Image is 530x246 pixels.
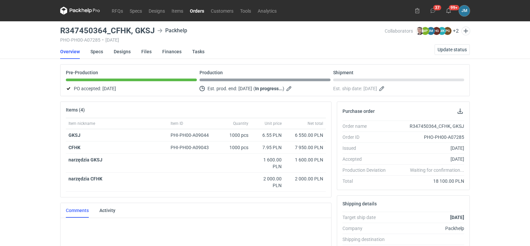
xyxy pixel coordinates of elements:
a: Tools [237,7,254,15]
svg: Packhelp Pro [60,7,100,15]
div: [DATE] [391,145,464,151]
span: Collaborators [385,28,413,34]
h2: Shipping details [342,201,377,206]
span: [DATE] [363,85,377,93]
strong: narzędzia GKSJ [68,157,102,162]
div: 7.95 PLN [254,144,282,151]
div: 7 950.00 PLN [287,144,323,151]
span: [DATE] [102,85,116,93]
div: PHO-PH00-A07285 [391,134,464,140]
a: CFHK [68,145,80,150]
div: PHI-PH00-A09044 [171,132,215,138]
div: Accepted [342,156,391,162]
p: Pre-Production [66,70,98,75]
a: Files [141,44,152,59]
div: Target ship date [342,214,391,221]
span: Unit price [265,121,282,126]
div: Packhelp [391,225,464,232]
button: Edit collaborators [462,27,470,35]
figcaption: PG [444,27,452,35]
strong: [DATE] [450,215,464,220]
div: Shipping destination [342,236,391,243]
div: PHO-PH00-A07285 [DATE] [60,37,385,43]
a: Orders [187,7,207,15]
a: GKSJ [68,132,80,138]
button: 99+ [443,5,454,16]
p: Shipment [333,70,353,75]
button: 37 [428,5,438,16]
span: Quantity [233,121,248,126]
a: Designs [114,44,131,59]
h2: Purchase order [342,109,375,114]
figcaption: MK [438,27,446,35]
div: R347450364_CFHK, GKSJ [391,123,464,129]
div: Order ID [342,134,391,140]
em: ( [253,86,255,91]
div: 6.55 PLN [254,132,282,138]
div: 1000 pcs [218,141,251,154]
div: 1000 pcs [218,129,251,141]
a: Activity [99,203,115,218]
div: 6 550.00 PLN [287,132,323,138]
a: Customers [207,7,237,15]
em: Waiting for confirmation... [410,167,464,173]
span: Item ID [171,121,183,126]
div: 2 000.00 PLN [254,175,282,189]
p: Production [199,70,223,75]
a: RFQs [108,7,126,15]
div: Est. prod. end: [199,85,331,93]
a: Analytics [254,7,280,15]
a: Items [168,7,187,15]
div: Joanna Myślak [459,5,470,16]
a: Specs [90,44,103,59]
span: Net total [308,121,323,126]
strong: narzędzia CFHK [68,176,102,181]
div: Company [342,225,391,232]
h3: R347450364_CFHK, GKSJ [60,27,155,35]
span: Update status [438,47,467,52]
button: Edit estimated shipping date [378,85,386,93]
a: Specs [126,7,145,15]
span: Item nickname [68,121,95,126]
div: Issued [342,145,391,151]
button: Download PO [456,107,464,115]
div: [DATE] [391,156,464,162]
img: Maciej Sikora [416,27,424,35]
div: 2 000.00 PLN [287,175,323,182]
div: Total [342,178,391,184]
a: Tasks [192,44,204,59]
div: PO accepted: [66,85,197,93]
a: Finances [162,44,182,59]
div: Est. ship date: [333,85,464,93]
figcaption: JM [427,27,435,35]
figcaption: HG [433,27,441,35]
div: 18 100.00 PLN [391,178,464,184]
div: 1 600.00 PLN [254,156,282,170]
div: PHI-PH00-A09043 [171,144,215,151]
button: JM [459,5,470,16]
button: Update status [435,44,470,55]
button: +2 [453,28,459,34]
a: Overview [60,44,80,59]
figcaption: MP [421,27,429,35]
div: Packhelp [157,27,187,35]
button: Edit estimated production end date [286,85,294,93]
a: Designs [145,7,168,15]
h2: Items (4) [66,107,85,113]
div: Order name [342,123,391,129]
strong: In progress... [255,86,283,91]
span: • [102,37,104,43]
a: Comments [66,203,89,218]
span: [DATE] [238,85,252,93]
div: 1 600.00 PLN [287,156,323,163]
div: Production Deviation [342,167,391,173]
em: ) [283,86,284,91]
